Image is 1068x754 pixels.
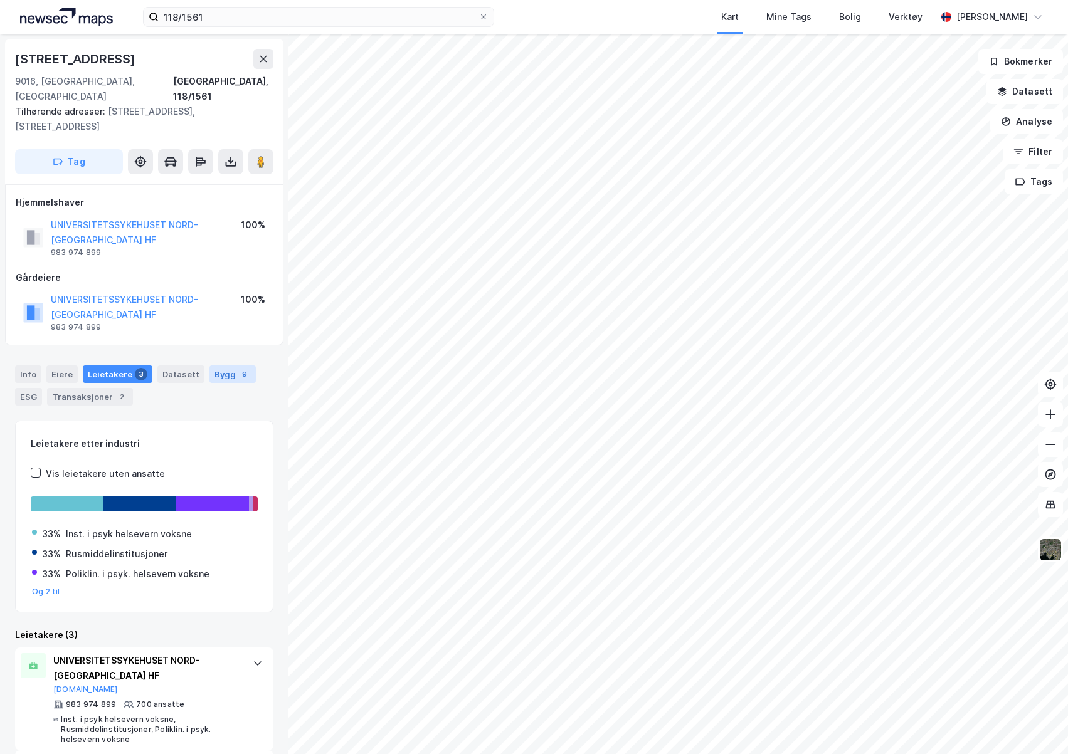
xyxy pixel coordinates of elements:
div: 700 ansatte [136,699,184,709]
div: 33% [42,547,61,562]
div: 100% [241,217,265,233]
div: Leietakere etter industri [31,436,258,451]
div: Datasett [157,365,204,383]
div: Verktøy [889,9,923,24]
span: Tilhørende adresser: [15,106,108,117]
div: Bygg [209,365,256,383]
div: ESG [15,388,42,406]
div: Info [15,365,41,383]
input: Søk på adresse, matrikkel, gårdeiere, leietakere eller personer [159,8,478,26]
button: Tag [15,149,123,174]
button: Datasett [986,79,1063,104]
div: Rusmiddelinstitusjoner [66,547,167,562]
div: Inst. i psyk helsevern voksne [66,526,192,542]
div: Hjemmelshaver [16,195,273,210]
button: Og 2 til [32,587,60,597]
img: 9k= [1039,538,1062,562]
div: UNIVERSITETSSYKEHUSET NORD-[GEOGRAPHIC_DATA] HF [53,653,240,683]
div: 100% [241,292,265,307]
button: Tags [1005,169,1063,194]
div: Gårdeiere [16,270,273,285]
div: Kart [721,9,739,24]
button: Filter [1003,139,1063,164]
div: [GEOGRAPHIC_DATA], 118/1561 [173,74,273,104]
div: 33% [42,526,61,542]
div: Inst. i psyk helsevern voksne, Rusmiddelinstitusjoner, Poliklin. i psyk. helsevern voksne [61,715,240,745]
div: 983 974 899 [51,322,101,332]
div: Leietakere (3) [15,627,273,642]
div: Kontrollprogram for chat [1005,694,1068,754]
div: Vis leietakere uten ansatte [46,466,165,481]
div: Mine Tags [766,9,812,24]
div: 9 [238,368,251,380]
div: Leietakere [83,365,152,383]
div: Poliklin. i psyk. helsevern voksne [66,567,209,582]
button: [DOMAIN_NAME] [53,684,118,694]
img: logo.a4113a55bc3d86da70a041830d287a7e.svg [20,8,113,26]
div: [STREET_ADDRESS] [15,49,138,69]
div: 33% [42,567,61,582]
div: 983 974 899 [66,699,116,709]
iframe: Chat Widget [1005,694,1068,754]
div: 3 [135,368,147,380]
div: 983 974 899 [51,248,101,258]
button: Analyse [990,109,1063,134]
div: [PERSON_NAME] [956,9,1028,24]
div: 2 [115,390,128,403]
div: 9016, [GEOGRAPHIC_DATA], [GEOGRAPHIC_DATA] [15,74,173,104]
div: Bolig [839,9,861,24]
div: Transaksjoner [47,388,133,406]
button: Bokmerker [978,49,1063,74]
div: [STREET_ADDRESS], [STREET_ADDRESS] [15,104,263,134]
div: Eiere [46,365,78,383]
